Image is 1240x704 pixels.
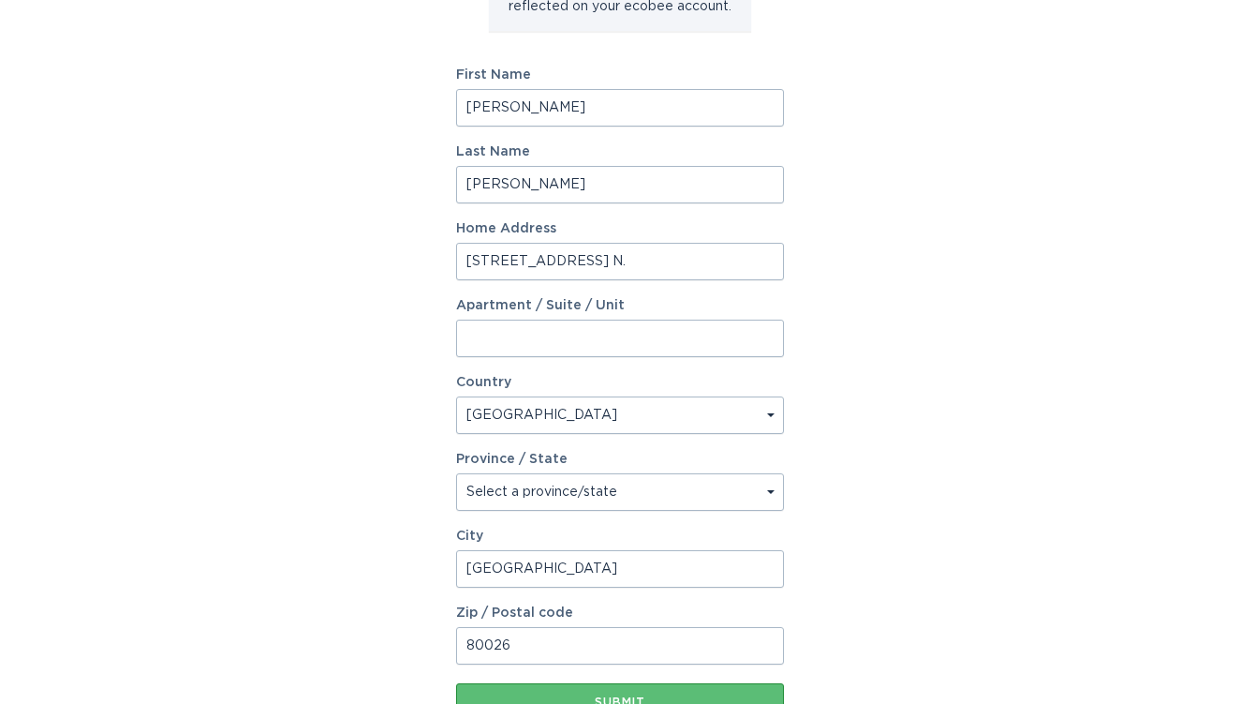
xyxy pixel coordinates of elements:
[456,299,784,312] label: Apartment / Suite / Unit
[456,222,784,235] label: Home Address
[456,530,784,543] label: City
[456,453,568,466] label: Province / State
[456,68,784,82] label: First Name
[456,376,511,389] label: Country
[456,145,784,158] label: Last Name
[456,607,784,620] label: Zip / Postal code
